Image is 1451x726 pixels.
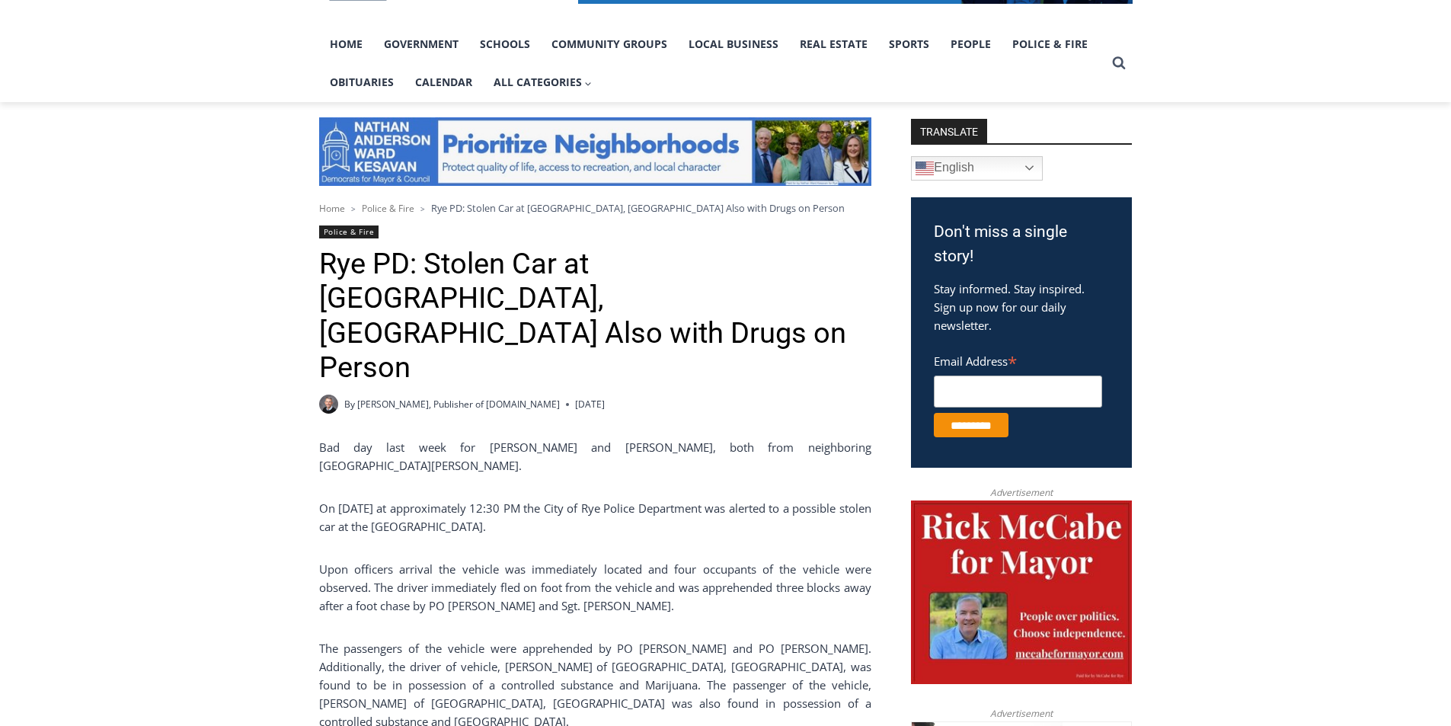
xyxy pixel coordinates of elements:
[934,346,1102,373] label: Email Address
[319,202,345,215] a: Home
[159,45,213,125] div: Birds of Prey: Falcon and hawk demos
[431,201,845,215] span: Rye PD: Stolen Car at [GEOGRAPHIC_DATA], [GEOGRAPHIC_DATA] Also with Drugs on Person
[398,152,706,186] span: Intern @ [DOMAIN_NAME]
[357,398,560,411] a: [PERSON_NAME], Publisher of [DOMAIN_NAME]
[1,152,220,190] a: [PERSON_NAME] Read Sanctuary Fall Fest: [DATE]
[975,706,1068,721] span: Advertisement
[934,220,1109,268] h3: Don't miss a single story!
[975,485,1068,500] span: Advertisement
[319,560,871,615] p: Upon officers arrival the vehicle was immediately located and four occupants of the vehicle were ...
[911,156,1043,181] a: English
[934,280,1109,334] p: Stay informed. Stay inspired. Sign up now for our daily newsletter.
[319,438,871,475] p: Bad day last week for [PERSON_NAME] and [PERSON_NAME], both from neighboring [GEOGRAPHIC_DATA][PE...
[362,202,414,215] a: Police & Fire
[319,25,373,63] a: Home
[344,397,355,411] span: By
[351,203,356,214] span: >
[159,129,166,144] div: 2
[916,159,934,178] img: en
[319,25,1105,102] nav: Primary Navigation
[911,501,1132,685] img: McCabe for Mayor
[1105,50,1133,77] button: View Search Form
[319,200,871,216] nav: Breadcrumbs
[319,63,404,101] a: Obituaries
[420,203,425,214] span: >
[940,25,1002,63] a: People
[483,63,603,101] button: Child menu of All Categories
[319,395,338,414] a: Author image
[469,25,541,63] a: Schools
[319,225,379,238] a: Police & Fire
[177,129,184,144] div: 6
[12,153,195,188] h4: [PERSON_NAME] Read Sanctuary Fall Fest: [DATE]
[678,25,789,63] a: Local Business
[541,25,678,63] a: Community Groups
[385,1,720,148] div: "[PERSON_NAME] and I covered the [DATE] Parade, which was a really eye opening experience as I ha...
[319,499,871,536] p: On [DATE] at approximately 12:30 PM the City of Rye Police Department was alerted to a possible s...
[575,397,605,411] time: [DATE]
[911,119,987,143] strong: TRANSLATE
[373,25,469,63] a: Government
[319,247,871,385] h1: Rye PD: Stolen Car at [GEOGRAPHIC_DATA], [GEOGRAPHIC_DATA] Also with Drugs on Person
[170,129,174,144] div: /
[789,25,878,63] a: Real Estate
[404,63,483,101] a: Calendar
[878,25,940,63] a: Sports
[1002,25,1098,63] a: Police & Fire
[366,148,738,190] a: Intern @ [DOMAIN_NAME]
